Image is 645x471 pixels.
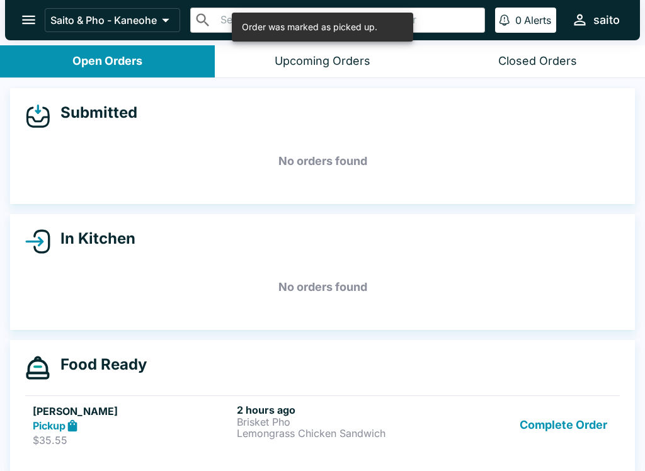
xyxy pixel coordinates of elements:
input: Search orders by name or phone number [217,11,479,29]
h6: 2 hours ago [237,404,436,416]
p: $35.55 [33,434,232,446]
h5: [PERSON_NAME] [33,404,232,419]
p: 0 [515,14,522,26]
button: Saito & Pho - Kaneohe [45,8,180,32]
button: Complete Order [515,404,612,447]
a: [PERSON_NAME]Pickup$35.552 hours agoBrisket PhoLemongrass Chicken SandwichComplete Order [25,395,620,455]
div: Upcoming Orders [275,54,370,69]
button: open drawer [13,4,45,36]
div: Order was marked as picked up. [242,16,377,38]
h4: In Kitchen [50,229,135,248]
p: Saito & Pho - Kaneohe [50,14,157,26]
h5: No orders found [25,139,620,184]
strong: Pickup [33,419,66,432]
p: Lemongrass Chicken Sandwich [237,428,436,439]
h4: Submitted [50,103,137,122]
div: Open Orders [72,54,142,69]
div: saito [593,13,620,28]
p: Alerts [524,14,551,26]
h5: No orders found [25,264,620,310]
h4: Food Ready [50,355,147,374]
div: Closed Orders [498,54,577,69]
button: saito [566,6,625,33]
p: Brisket Pho [237,416,436,428]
